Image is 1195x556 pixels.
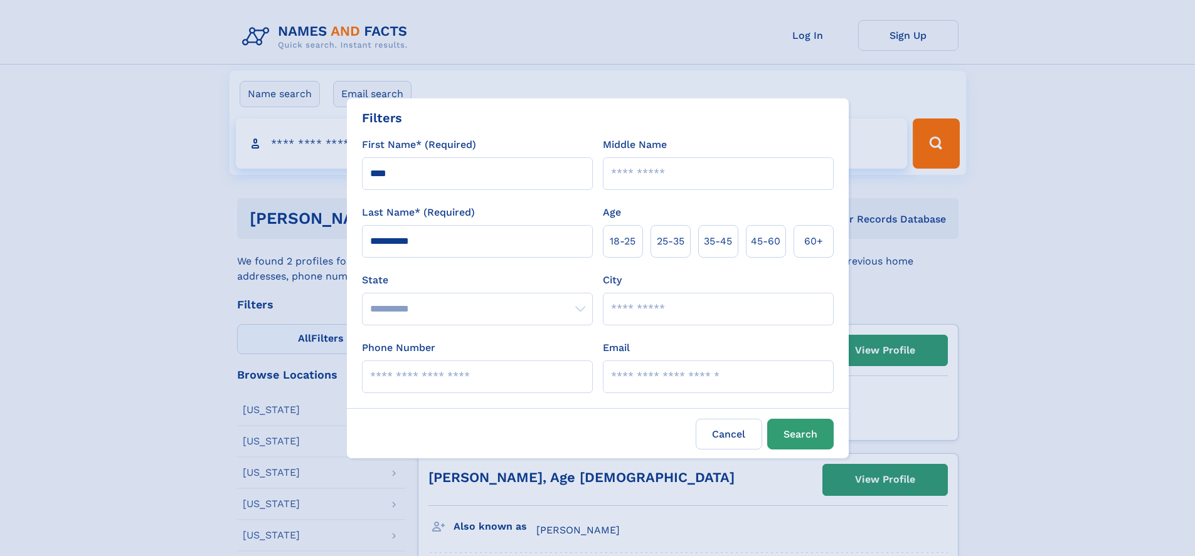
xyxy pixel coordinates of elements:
label: Phone Number [362,340,435,355]
span: 45‑60 [751,234,780,249]
label: Email [603,340,630,355]
div: Filters [362,108,402,127]
label: State [362,273,593,288]
label: First Name* (Required) [362,137,476,152]
button: Search [767,419,834,449]
label: Cancel [696,419,762,449]
span: 25‑35 [657,234,684,249]
label: Last Name* (Required) [362,205,475,220]
span: 35‑45 [704,234,732,249]
label: City [603,273,622,288]
label: Age [603,205,621,220]
span: 60+ [804,234,823,249]
span: 18‑25 [610,234,635,249]
label: Middle Name [603,137,667,152]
